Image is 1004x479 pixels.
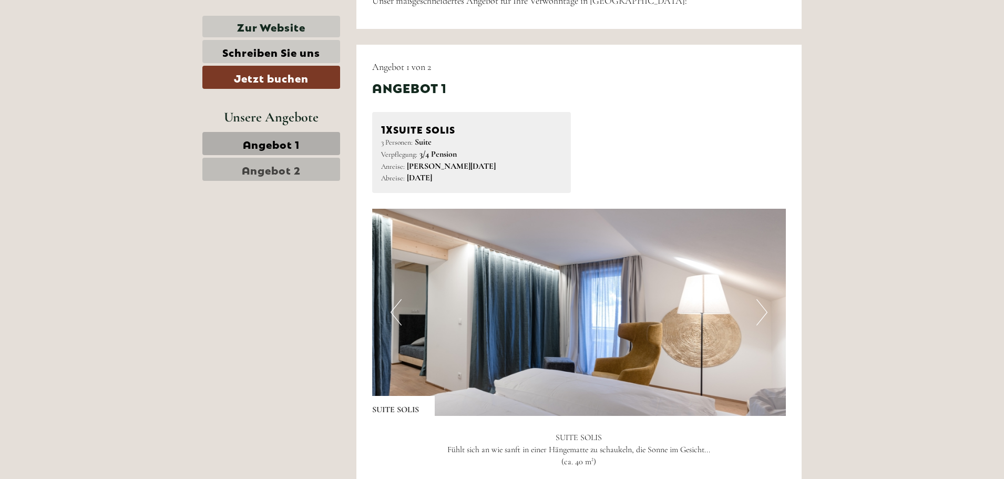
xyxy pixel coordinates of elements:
[341,272,414,295] button: Senden
[202,107,340,127] div: Unsere Angebote
[407,161,496,171] b: [PERSON_NAME][DATE]
[372,61,431,73] span: Angebot 1 von 2
[756,299,767,325] button: Next
[202,40,340,63] a: Schreiben Sie uns
[381,150,417,159] small: Verpflegung:
[16,30,149,39] div: [GEOGRAPHIC_DATA]
[381,138,413,147] small: 3 Personen:
[419,149,457,159] b: 3/4 Pension
[16,51,149,58] small: 11:51
[243,136,300,151] span: Angebot 1
[188,8,226,26] div: [DATE]
[415,137,432,147] b: Suite
[381,121,393,136] b: 1x
[372,209,786,416] img: image
[391,299,402,325] button: Previous
[381,121,562,136] div: SUITE SOLIS
[407,172,432,183] b: [DATE]
[242,162,301,177] span: Angebot 2
[372,396,435,416] div: SUITE SOLIS
[202,66,340,89] a: Jetzt buchen
[381,162,405,171] small: Anreise:
[372,78,447,96] div: Angebot 1
[8,28,155,60] div: Guten Tag, wie können wir Ihnen helfen?
[202,16,340,37] a: Zur Website
[381,174,405,182] small: Abreise:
